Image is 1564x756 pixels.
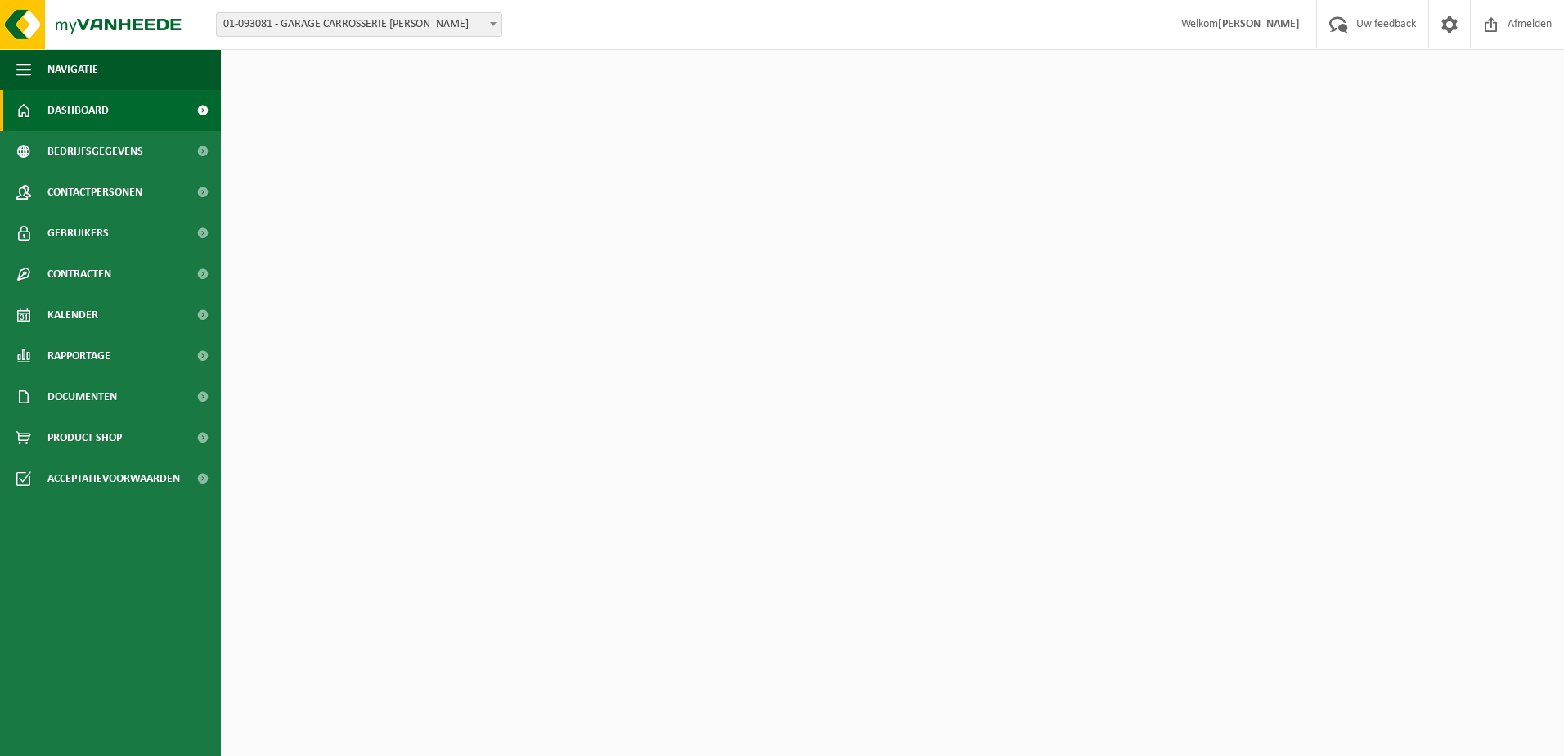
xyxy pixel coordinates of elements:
[47,90,109,131] span: Dashboard
[47,458,180,499] span: Acceptatievoorwaarden
[1218,18,1300,30] strong: [PERSON_NAME]
[217,13,501,36] span: 01-093081 - GARAGE CARROSSERIE ANTOINE - GERAARDSBERGEN
[47,254,111,295] span: Contracten
[47,335,110,376] span: Rapportage
[47,131,143,172] span: Bedrijfsgegevens
[47,417,122,458] span: Product Shop
[216,12,502,37] span: 01-093081 - GARAGE CARROSSERIE ANTOINE - GERAARDSBERGEN
[47,295,98,335] span: Kalender
[47,376,117,417] span: Documenten
[47,172,142,213] span: Contactpersonen
[47,213,109,254] span: Gebruikers
[47,49,98,90] span: Navigatie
